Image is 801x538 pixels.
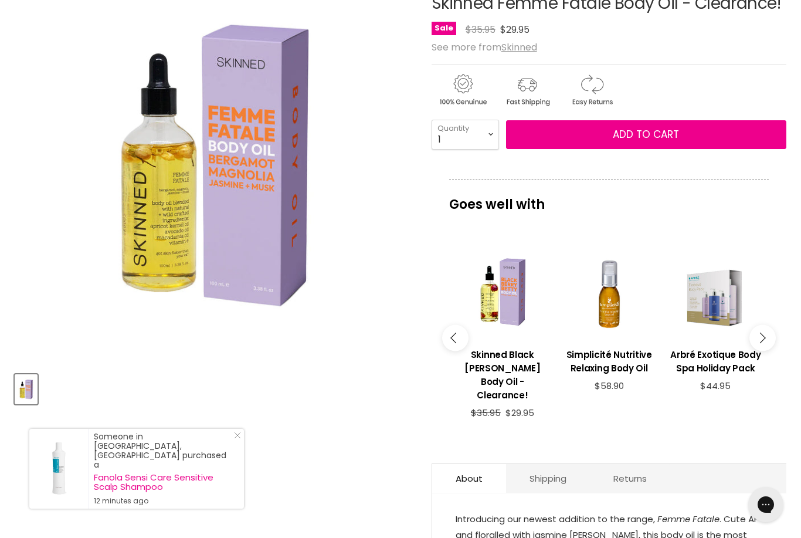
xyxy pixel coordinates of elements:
[505,407,534,419] span: $29.95
[657,513,719,525] em: Femme Fatale
[668,348,763,375] h3: Arbré Exotique Body Spa Holiday Pack
[506,464,590,493] a: Shipping
[466,23,495,36] span: $35.95
[496,72,558,108] img: shipping.gif
[506,120,786,150] button: Add to cart
[94,496,232,506] small: 12 minutes ago
[432,72,494,108] img: genuine.gif
[613,127,679,141] span: Add to cart
[595,380,624,392] span: $58.90
[700,380,731,392] span: $44.95
[561,72,623,108] img: returns.gif
[562,348,657,375] h3: Simplicité Nutritive Relaxing Body Oil
[562,339,657,381] a: View product:Simplicité Nutritive Relaxing Body Oil
[94,432,232,506] div: Someone in [GEOGRAPHIC_DATA], [GEOGRAPHIC_DATA] purchased a
[471,407,501,419] span: $35.95
[449,179,769,218] p: Goes well with
[13,371,414,404] div: Product thumbnails
[432,40,537,54] span: See more from
[229,432,241,444] a: Close Notification
[455,339,550,408] a: View product:Skinned Black Berry Betty Body Oil - Clearance!
[15,374,38,404] button: Skinned Femme Fatale Body Oil - Clearance!
[668,339,763,381] a: View product:Arbré Exotique Body Spa Holiday Pack
[16,375,36,403] img: Skinned Femme Fatale Body Oil - Clearance!
[432,120,499,149] select: Quantity
[742,483,789,526] iframe: Gorgias live chat messenger
[234,432,241,439] svg: Close Icon
[501,40,537,54] a: Skinned
[590,464,670,493] a: Returns
[94,473,232,492] a: Fanola Sensi Care Sensitive Scalp Shampoo
[500,23,530,36] span: $29.95
[455,348,550,402] h3: Skinned Black [PERSON_NAME] Body Oil - Clearance!
[29,429,88,509] a: Visit product page
[432,22,456,35] span: Sale
[432,464,506,493] a: About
